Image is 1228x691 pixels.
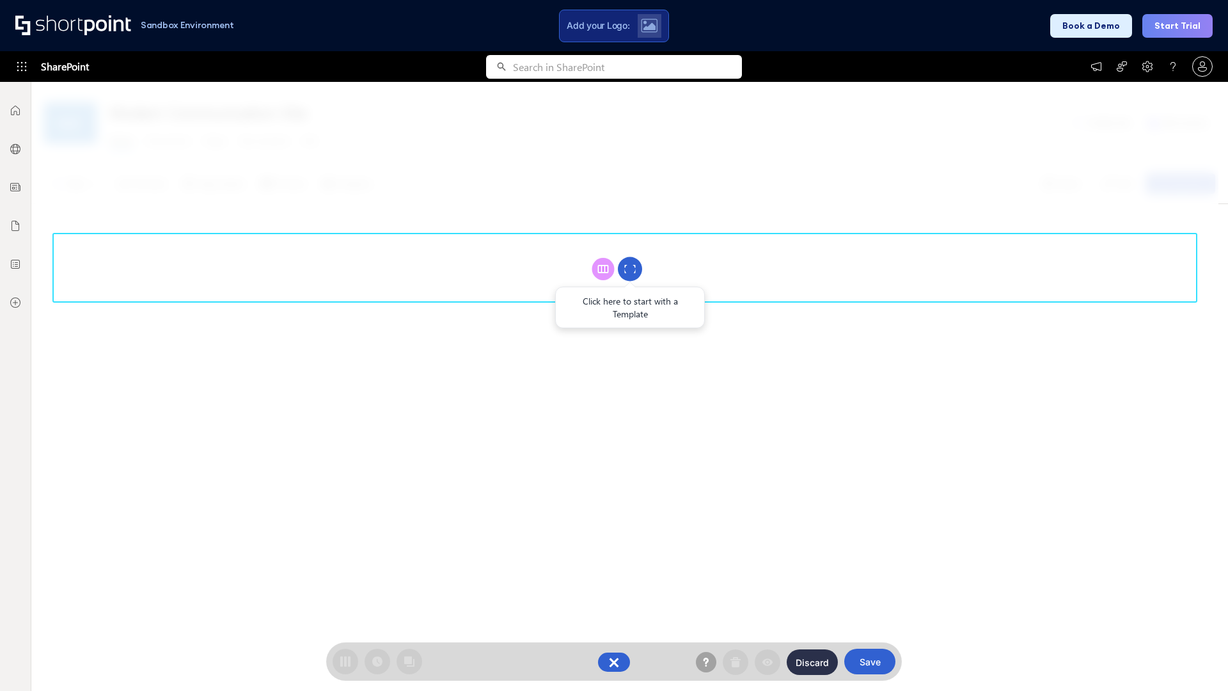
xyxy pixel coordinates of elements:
[787,649,838,675] button: Discard
[844,649,895,674] button: Save
[41,51,89,82] span: SharePoint
[1142,14,1213,38] button: Start Trial
[1164,630,1228,691] iframe: Chat Widget
[567,20,629,31] span: Add your Logo:
[641,19,657,33] img: Upload logo
[1050,14,1132,38] button: Book a Demo
[141,22,234,29] h1: Sandbox Environment
[513,55,742,79] input: Search in SharePoint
